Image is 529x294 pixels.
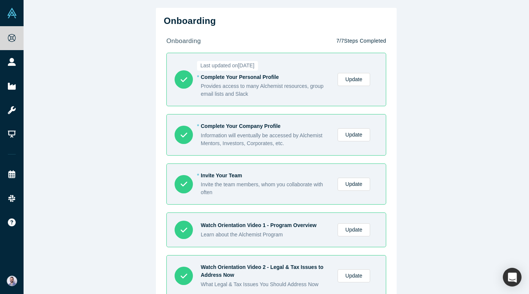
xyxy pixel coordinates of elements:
[338,269,370,282] a: Update
[7,8,17,18] img: Alchemist Vault Logo
[338,128,370,141] a: Update
[7,276,17,286] img: Sam Jadali's Account
[164,16,389,27] h2: Onboarding
[201,172,330,180] div: Invite Your Team
[201,82,330,98] div: Provides access to many Alchemist resources, group email lists and Slack
[201,122,330,130] div: Complete Your Company Profile
[197,61,258,71] span: Last updated on [DATE]
[201,221,330,229] div: Watch Orientation Video 1 - Program Overview
[336,37,386,45] p: 7 / 7 Steps Completed
[201,281,330,288] div: What Legal & Tax Issues You Should Address Now
[201,73,330,81] div: Complete Your Personal Profile
[201,231,330,239] div: Learn about the Alchemist Program
[338,73,370,86] a: Update
[338,178,370,191] a: Update
[201,181,330,196] div: Invite the team members, whom you collaborate with often
[201,263,330,279] div: Watch Orientation Video 2 - Legal & Tax Issues to Address Now
[201,132,330,147] div: Information will eventually be accessed by Alchemist Mentors, Investors, Corporates, etc.
[166,37,201,45] strong: onboarding
[338,223,370,236] a: Update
